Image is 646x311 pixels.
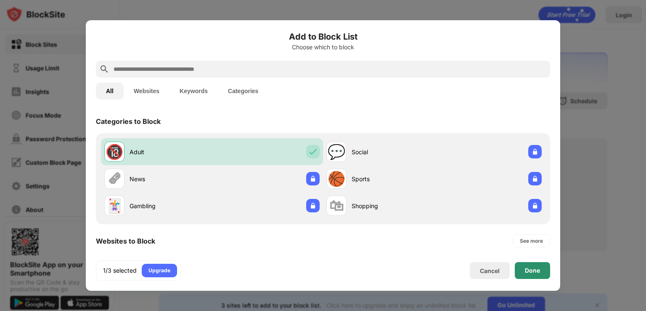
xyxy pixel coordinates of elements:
div: See more [520,237,543,245]
div: 🃏 [106,197,123,214]
div: Cancel [480,267,500,274]
div: Websites to Block [96,237,155,245]
div: Upgrade [148,266,170,275]
div: 🔞 [106,143,123,161]
button: Categories [218,83,268,99]
div: 🛍 [329,197,344,214]
button: Keywords [169,83,218,99]
div: Adult [130,147,212,156]
button: All [96,83,124,99]
div: Gambling [130,201,212,210]
div: Shopping [352,201,434,210]
button: Websites [124,83,169,99]
div: Social [352,147,434,156]
div: 🗞 [107,170,122,188]
div: News [130,174,212,183]
div: Done [525,267,540,274]
div: Choose which to block [96,44,550,51]
img: search.svg [99,64,109,74]
div: 💬 [328,143,345,161]
div: Categories to Block [96,117,161,126]
div: 🏀 [328,170,345,188]
div: 1/3 selected [103,266,137,275]
div: Sports [352,174,434,183]
h6: Add to Block List [96,30,550,43]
